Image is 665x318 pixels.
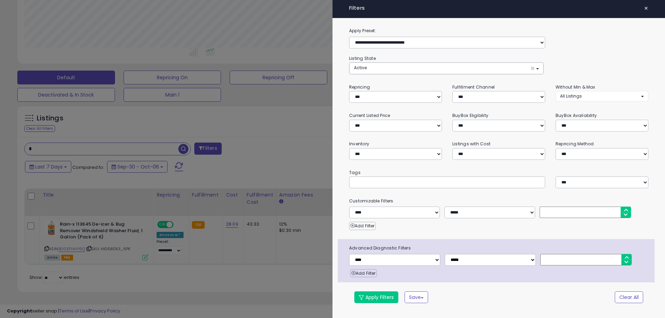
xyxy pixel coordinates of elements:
button: Clear All [615,291,643,303]
button: Apply Filters [354,291,398,303]
button: × [641,3,651,13]
span: × [530,65,535,72]
small: Listing State [349,55,376,61]
small: Repricing Method [556,141,594,147]
label: Apply Preset: [344,27,654,35]
button: All Listings [556,91,648,101]
small: Tags [344,169,654,176]
span: × [644,3,648,13]
button: Add Filter [350,269,377,278]
h4: Filters [349,5,648,11]
small: Fulfillment Channel [452,84,495,90]
small: BuyBox Availability [556,112,597,118]
span: Advanced Diagnostic Filters [344,244,655,252]
small: Without Min & Max [556,84,595,90]
small: Repricing [349,84,370,90]
button: Active × [349,63,543,74]
small: Customizable Filters [344,197,654,205]
small: BuyBox Eligibility [452,112,488,118]
span: All Listings [560,93,582,99]
small: Current Listed Price [349,112,390,118]
span: Active [354,65,367,71]
button: Save [405,291,428,303]
small: Inventory [349,141,369,147]
button: Add Filter [349,222,376,230]
small: Listings with Cost [452,141,490,147]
